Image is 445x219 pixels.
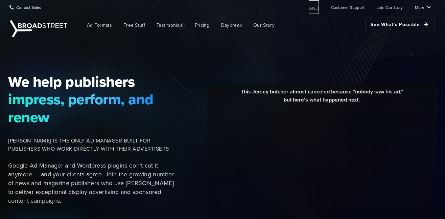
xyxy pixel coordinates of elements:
a: See What's Possible [365,18,435,31]
nav: Main [71,14,435,36]
span: Our Story [253,22,275,29]
span: Daybreak [221,22,242,29]
span: impress, perform, and renew [8,90,178,126]
p: Google Ad Manager and Wordpress plugins don't cut it anymore — and your clients agree. Join the g... [8,161,178,205]
a: Customer Support [331,0,365,14]
a: Contact Sales [9,0,41,14]
a: Testimonials [151,18,188,33]
a: Free Stuff [118,18,150,33]
div: This Jersey butcher almost canceled because "nobody saw his ad," but here's what happened next. [212,88,432,109]
a: Login [309,0,319,14]
span: Free Stuff [123,22,145,29]
span: Testimonials [157,22,183,29]
a: Ad Formats [82,18,117,33]
span: We help publishers [8,73,178,90]
span: Ad Formats [87,22,112,29]
span: Pricing [195,22,210,29]
a: More [415,0,431,14]
a: Pricing [190,18,215,33]
a: Daybreak [216,18,247,33]
a: Join Our Story [377,0,403,14]
a: Our Story [248,18,280,33]
span: [PERSON_NAME] IS THE ONLY AD MANAGER BUILT FOR PUBLISHERS WHO WORK DIRECTLY WITH THEIR ADVERTISERS [8,137,178,153]
img: Broadstreet | The Ad Manager for Small Publishers [10,20,67,37]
